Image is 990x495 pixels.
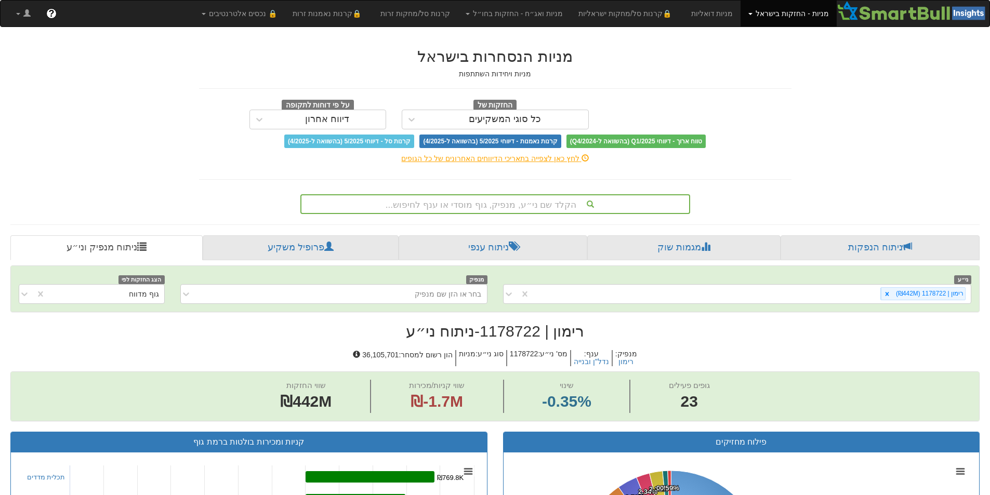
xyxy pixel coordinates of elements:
[954,275,971,284] span: ני״ע
[560,381,574,390] span: שינוי
[511,437,972,447] h3: פילוח מחזיקים
[649,485,668,493] tspan: 2.31%
[656,484,676,492] tspan: 0.89%
[415,289,482,299] div: בחר או הזן שם מנפיק
[129,289,159,299] div: גוף מדווח
[19,437,479,447] h3: קניות ומכירות בולטות ברמת גוף
[411,393,463,410] span: ₪-1.7M
[194,1,285,26] a: 🔒 נכסים אלטרנטיבים
[284,135,414,148] span: קרנות סל - דיווחי 5/2025 (בהשוואה ל-4/2025)
[469,114,541,125] div: כל סוגי המשקיעים
[837,1,989,21] img: Smartbull
[781,235,980,260] a: ניתוח הנפקות
[409,381,465,390] span: שווי קניות/מכירות
[286,381,326,390] span: שווי החזקות
[587,235,780,260] a: מגמות שוק
[660,484,679,492] tspan: 0.59%
[566,135,706,148] span: טווח ארוך - דיווחי Q1/2025 (בהשוואה ל-Q4/2024)
[574,358,609,366] button: נדל"ן ובנייה
[571,1,683,26] a: 🔒קרנות סל/מחקות ישראליות
[458,1,571,26] a: מניות ואג״ח - החזקות בחו״ל
[893,288,965,300] div: רימון | 1178722 (₪442M)
[301,195,689,213] div: הקלד שם ני״ע, מנפיק, גוף מוסדי או ענף לחיפוש...
[455,350,506,366] h5: סוג ני״ע : מניות
[280,393,332,410] span: ₪442M
[191,153,799,164] div: לחץ כאן לצפייה בתאריכי הדיווחים האחרונים של כל הגופים
[683,1,741,26] a: מניות דואליות
[350,350,455,366] h5: הון רשום למסחר : 36,105,701
[506,350,570,366] h5: מס' ני״ע : 1178722
[466,275,487,284] span: מנפיק
[10,323,980,340] h2: רימון | 1178722 - ניתוח ני״ע
[570,350,612,366] h5: ענף :
[203,235,398,260] a: פרופיל משקיע
[285,1,373,26] a: 🔒קרנות נאמנות זרות
[399,235,587,260] a: ניתוח ענפי
[669,391,710,413] span: 23
[282,100,354,111] span: על פי דוחות לתקופה
[48,8,54,19] span: ?
[373,1,458,26] a: קרנות סל/מחקות זרות
[305,114,349,125] div: דיווח אחרון
[473,100,517,111] span: החזקות של
[118,275,164,284] span: הצג החזקות לפי
[27,473,65,481] a: תכלית מדדים
[38,1,64,26] a: ?
[542,391,591,413] span: -0.35%
[419,135,561,148] span: קרנות נאמנות - דיווחי 5/2025 (בהשוואה ל-4/2025)
[199,48,791,65] h2: מניות הנסחרות בישראל
[612,350,640,366] h5: מנפיק :
[10,235,203,260] a: ניתוח מנפיק וני״ע
[618,358,633,366] button: רימון
[437,474,464,481] tspan: ₪769.8K
[669,381,710,390] span: גופים פעילים
[741,1,836,26] a: מניות - החזקות בישראל
[199,70,791,78] h5: מניות ויחידות השתתפות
